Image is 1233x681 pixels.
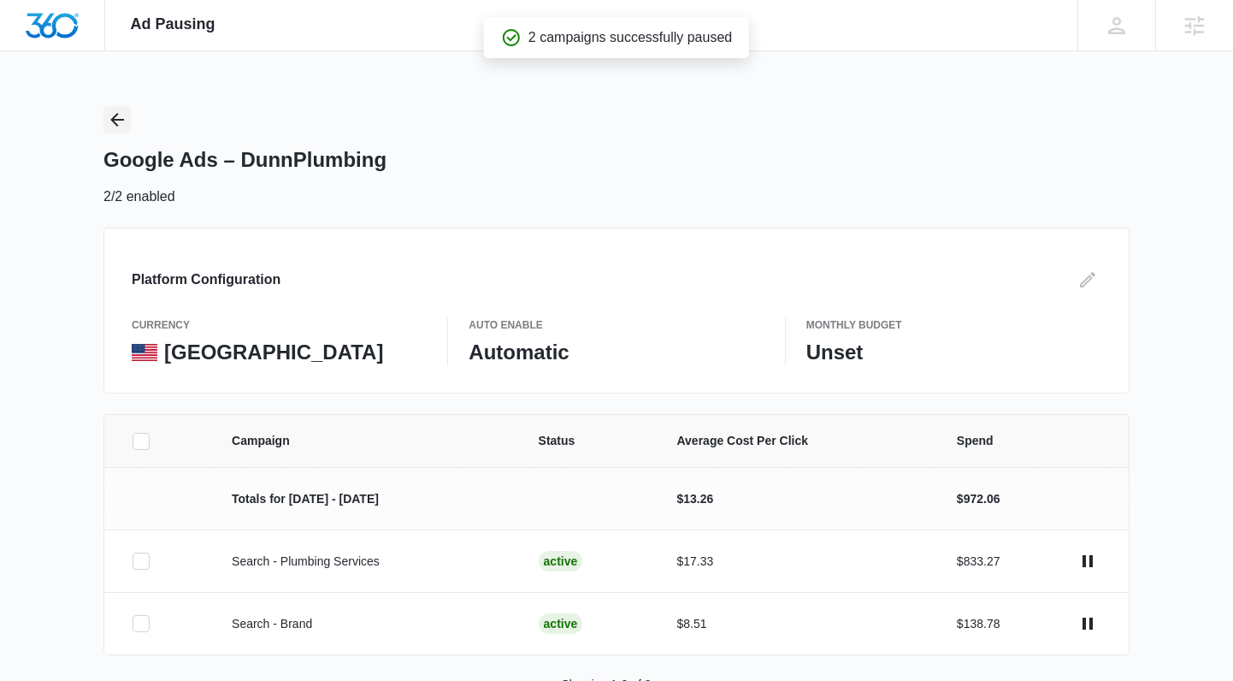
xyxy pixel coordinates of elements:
[957,615,1000,633] p: $138.78
[957,432,1101,450] span: Spend
[957,553,1000,571] p: $833.27
[131,15,215,33] span: Ad Pausing
[539,613,583,634] div: Active
[103,147,386,173] h1: Google Ads – DunnPlumbing
[806,340,1101,365] p: Unset
[132,269,280,290] h3: Platform Configuration
[676,553,915,571] p: $17.33
[103,106,131,133] button: Back
[676,490,915,508] p: $13.26
[164,340,383,365] p: [GEOGRAPHIC_DATA]
[539,432,636,450] span: Status
[232,553,498,571] p: Search - Plumbing Services
[539,551,583,571] div: Active
[103,187,175,207] p: 2/2 enabled
[232,490,498,508] p: Totals for [DATE] - [DATE]
[1074,266,1101,293] button: Edit
[528,27,732,48] p: 2 campaigns successfully paused
[676,432,915,450] span: Average Cost Per Click
[132,317,427,333] p: currency
[1074,610,1101,637] button: actions.pause
[1074,548,1101,575] button: actions.pause
[232,615,498,633] p: Search - Brand
[806,317,1101,333] p: Monthly Budget
[469,317,764,333] p: Auto Enable
[469,340,764,365] p: Automatic
[957,490,1000,508] p: $972.06
[232,432,498,450] span: Campaign
[676,615,915,633] p: $8.51
[132,344,157,361] img: United States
